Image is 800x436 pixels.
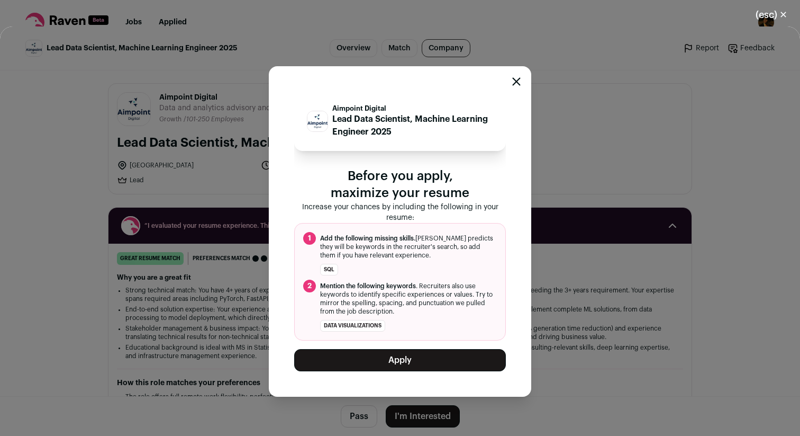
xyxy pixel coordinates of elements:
span: [PERSON_NAME] predicts they will be keywords in the recruiter's search, so add them if you have r... [320,234,497,260]
p: Aimpoint Digital [332,104,493,113]
p: Increase your chances by including the following in your resume: [294,202,506,223]
span: 1 [303,232,316,245]
span: Add the following missing skills. [320,235,415,242]
span: . Recruiters also use keywords to identify specific experiences or values. Try to mirror the spel... [320,282,497,316]
li: SQL [320,264,338,275]
span: Mention the following keywords [320,283,416,289]
p: Before you apply, maximize your resume [294,168,506,202]
p: Lead Data Scientist, Machine Learning Engineer 2025 [332,113,493,138]
button: Close modal [512,77,521,86]
li: data visualizations [320,320,385,332]
button: Close modal [743,3,800,26]
span: 2 [303,280,316,292]
img: 7470a2363dd0d587d7dcdb9e764b1e56880abb41704a952b1272086e909181ad.jpg [307,111,328,131]
button: Apply [294,349,506,371]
